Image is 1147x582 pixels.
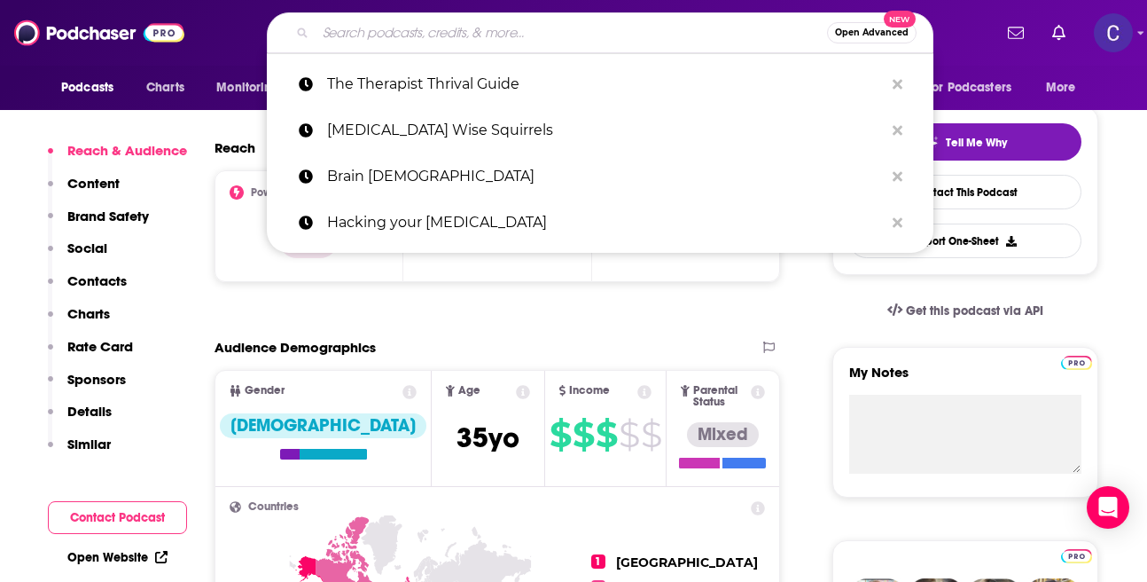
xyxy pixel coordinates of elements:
[267,107,933,153] a: [MEDICAL_DATA] Wise Squirrels
[48,501,187,534] button: Contact Podcast
[1094,13,1133,52] span: Logged in as publicityxxtina
[267,200,933,246] a: Hacking your [MEDICAL_DATA]
[1061,356,1092,370] img: Podchaser Pro
[596,421,617,449] span: $
[67,403,112,420] p: Details
[1094,13,1133,52] img: User Profile
[641,421,661,449] span: $
[14,16,184,50] img: Podchaser - Follow, Share and Rate Podcasts
[48,142,187,175] button: Reach & Audience
[946,136,1007,150] span: Tell Me Why
[49,71,137,105] button: open menu
[1087,486,1129,529] div: Open Intercom Messenger
[48,175,120,208] button: Content
[458,385,480,397] span: Age
[327,153,884,200] p: Brain Shaman
[926,75,1011,100] span: For Podcasters
[67,436,111,452] p: Similar
[849,224,1081,258] button: Export One-Sheet
[267,153,933,200] a: Brain [DEMOGRAPHIC_DATA]
[616,554,758,570] span: [GEOGRAPHIC_DATA]
[1094,13,1133,52] button: Show profile menu
[67,371,126,388] p: Sponsors
[873,289,1057,333] a: Get this podcast via API
[827,22,917,43] button: Open AdvancedNew
[251,186,320,199] h2: Power Score™
[67,240,107,256] p: Social
[1046,75,1076,100] span: More
[67,142,187,159] p: Reach & Audience
[327,200,884,246] p: Hacking your ADHD
[550,421,571,449] span: $
[1061,353,1092,370] a: Pro website
[61,75,113,100] span: Podcasts
[1045,18,1073,48] a: Show notifications dropdown
[215,339,376,356] h2: Audience Demographics
[48,338,133,371] button: Rate Card
[915,71,1037,105] button: open menu
[849,123,1081,161] button: tell me why sparkleTell Me Why
[884,11,916,28] span: New
[135,71,195,105] a: Charts
[316,19,827,47] input: Search podcasts, credits, & more...
[849,364,1081,395] label: My Notes
[67,338,133,355] p: Rate Card
[1061,547,1092,563] a: Pro website
[48,305,110,338] button: Charts
[48,403,112,436] button: Details
[569,385,610,397] span: Income
[573,421,594,449] span: $
[327,107,884,153] p: ADHD Wise Squirrels
[48,436,111,468] button: Similar
[204,71,302,105] button: open menu
[48,240,107,272] button: Social
[849,175,1081,209] a: Contact This Podcast
[1061,549,1092,563] img: Podchaser Pro
[906,303,1043,319] span: Get this podcast via API
[216,75,279,100] span: Monitoring
[67,272,127,289] p: Contacts
[687,422,759,447] div: Mixed
[146,75,184,100] span: Charts
[48,272,127,305] button: Contacts
[327,61,884,107] p: The Therapist Thrival Guide
[215,139,255,156] h2: Reach
[67,550,168,565] a: Open Website
[220,413,426,438] div: [DEMOGRAPHIC_DATA]
[48,371,126,404] button: Sponsors
[1034,71,1098,105] button: open menu
[267,61,933,107] a: The Therapist Thrival Guide
[835,28,909,37] span: Open Advanced
[619,421,639,449] span: $
[267,12,933,53] div: Search podcasts, credits, & more...
[1001,18,1031,48] a: Show notifications dropdown
[67,305,110,322] p: Charts
[456,421,519,455] span: 35 yo
[67,175,120,192] p: Content
[248,501,299,513] span: Countries
[591,554,605,569] span: 1
[693,385,748,408] span: Parental Status
[48,208,149,240] button: Brand Safety
[67,208,149,224] p: Brand Safety
[245,385,285,397] span: Gender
